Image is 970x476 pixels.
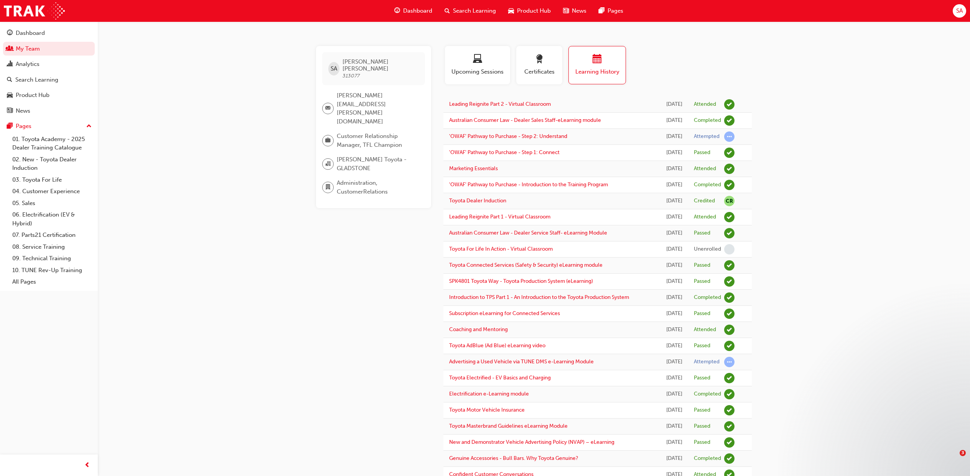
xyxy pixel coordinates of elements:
a: 09. Technical Training [9,253,95,264]
div: Passed [694,149,710,156]
span: learningRecordVerb_PASS-icon [724,148,734,158]
a: SPK4801 Toyota Way - Toyota Production System (eLearning) [449,278,593,284]
span: news-icon [7,108,13,115]
span: learningRecordVerb_NONE-icon [724,244,734,254]
a: Toyota Electrified - EV Basics and Charging [449,374,551,381]
a: Australian Consumer Law - Dealer Sales Staff-eLearning module [449,117,601,123]
div: Unenrolled [694,246,721,253]
div: Tue Jan 09 2024 08:49:46 GMT+1000 (Australian Eastern Standard Time) [666,438,682,447]
a: Search Learning [3,73,95,87]
button: Upcoming Sessions [445,46,510,84]
a: Subscription eLearning for Connected Services [449,310,560,317]
span: learningRecordVerb_ATTEND-icon [724,212,734,222]
div: News [16,107,30,115]
span: laptop-icon [473,54,482,65]
span: search-icon [445,6,450,16]
a: 03. Toyota For Life [9,174,95,186]
span: learningRecordVerb_PASS-icon [724,405,734,415]
div: Fri Aug 30 2024 12:46:22 GMT+1000 (Australian Eastern Standard Time) [666,341,682,350]
a: Toyota Masterbrand Guidelines eLearning Module [449,423,568,429]
a: Analytics [3,57,95,71]
span: up-icon [86,121,92,131]
span: car-icon [508,6,514,16]
span: [PERSON_NAME][EMAIL_ADDRESS][PERSON_NAME][DOMAIN_NAME] [337,91,419,126]
div: Completed [694,455,721,462]
a: Marketing Essentials [449,165,498,172]
a: Advertising a Used Vehicle via TUNE DMS e-Learning Module [449,358,594,365]
div: Fri Mar 01 2024 12:12:21 GMT+1000 (Australian Eastern Standard Time) [666,390,682,399]
a: 07. Parts21 Certification [9,229,95,241]
a: 02. New - Toyota Dealer Induction [9,154,95,174]
span: learningRecordVerb_COMPLETE-icon [724,389,734,399]
span: learningRecordVerb_ATTEND-icon [724,99,734,110]
span: guage-icon [394,6,400,16]
span: learningRecordVerb_PASS-icon [724,373,734,383]
span: award-icon [535,54,544,65]
div: Fri Aug 02 2024 12:26:48 GMT+1000 (Australian Eastern Standard Time) [666,374,682,382]
span: guage-icon [7,30,13,37]
span: learningRecordVerb_PASS-icon [724,341,734,351]
span: Product Hub [517,7,551,15]
div: Attended [694,213,716,221]
a: Leading Reignite Part 1 - Virtual Classroom [449,213,550,220]
div: Attempted [694,358,720,366]
span: organisation-icon [325,159,331,169]
button: Pages [3,119,95,133]
span: learningRecordVerb_ATTEND-icon [724,325,734,335]
div: Passed [694,342,710,350]
div: Tue Mar 25 2025 22:00:00 GMT+1000 (Australian Eastern Standard Time) [666,197,682,205]
span: Customer Relationship Manager, TFL Champion [337,132,419,149]
button: SA [953,4,966,18]
a: pages-iconPages [593,3,629,19]
div: Attempted [694,133,720,140]
a: 'OWAF' Pathway to Purchase - Step 2: Understand [449,133,567,140]
span: Upcoming Sessions [451,67,504,76]
div: Tue Jun 03 2025 12:00:00 GMT+1000 (Australian Eastern Standard Time) [666,164,682,173]
div: Passed [694,407,710,414]
div: Mon Jun 23 2025 12:01:58 GMT+1000 (Australian Eastern Standard Time) [666,148,682,157]
div: Attended [694,165,716,172]
div: Completed [694,391,721,398]
div: Passed [694,230,710,237]
div: Passed [694,262,710,269]
span: learningRecordVerb_ATTEND-icon [724,164,734,174]
div: Wed Oct 09 2024 09:00:00 GMT+1000 (Australian Eastern Standard Time) [666,325,682,334]
div: Thu Aug 15 2024 08:46:25 GMT+1000 (Australian Eastern Standard Time) [666,358,682,366]
a: New and Demonstrator Vehicle Advertising Policy (NVAP) – eLearning [449,439,614,445]
button: Learning History [568,46,626,84]
span: Learning History [575,67,620,76]
span: learningRecordVerb_COMPLETE-icon [724,180,734,190]
a: Leading Reignite Part 2 - Virtual Classroom [449,101,551,107]
span: chart-icon [7,61,13,68]
a: guage-iconDashboard [388,3,438,19]
a: 04. Customer Experience [9,185,95,197]
div: Fri Feb 09 2024 09:21:46 GMT+1000 (Australian Eastern Standard Time) [666,406,682,415]
a: Toyota Dealer Induction [449,197,506,204]
div: Mon Jan 13 2025 10:12:37 GMT+1000 (Australian Eastern Standard Time) [666,277,682,286]
div: Completed [694,294,721,301]
span: News [572,7,586,15]
div: Thu Mar 06 2025 10:59:39 GMT+1000 (Australian Eastern Standard Time) [666,229,682,238]
span: learningRecordVerb_ATTEMPT-icon [724,131,734,142]
div: Completed [694,181,721,189]
a: Australian Consumer Law - Dealer Service Staff- eLearning Module [449,230,607,236]
span: [PERSON_NAME] Toyota - GLADSTONE [337,155,419,172]
span: [PERSON_NAME] [PERSON_NAME] [343,58,419,72]
div: Passed [694,278,710,285]
span: SA [331,64,337,73]
a: 08. Service Training [9,241,95,253]
div: Tue Oct 15 2024 11:59:50 GMT+1000 (Australian Eastern Standard Time) [666,309,682,318]
iframe: Intercom live chat [944,450,962,468]
div: Wed Feb 19 2025 09:28:51 GMT+1000 (Australian Eastern Standard Time) [666,245,682,254]
a: search-iconSearch Learning [438,3,502,19]
span: 3 [960,450,966,456]
div: Credited [694,197,715,205]
span: learningRecordVerb_PASS-icon [724,421,734,432]
div: Passed [694,439,710,446]
span: null-icon [724,196,734,206]
span: Pages [608,7,623,15]
img: Trak [4,2,65,20]
a: Toyota For Life In Action - Virtual Classroom [449,246,553,252]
